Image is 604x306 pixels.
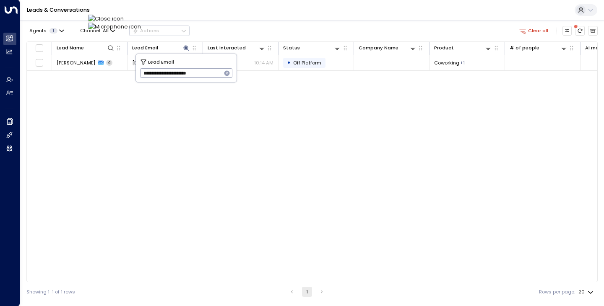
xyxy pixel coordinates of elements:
div: • [287,57,291,68]
span: All [103,28,109,33]
button: page 1 [302,287,312,297]
button: Customize [562,26,572,36]
div: Last Interacted [208,44,246,52]
div: Company Name [359,44,417,52]
span: There are new threads available. Refresh the grid to view the latest updates. [575,26,585,36]
button: Agents1 [26,26,66,35]
span: 4 [106,60,112,66]
div: Lead Name [57,44,115,52]
div: Physical Office Lease [460,59,465,66]
div: Lead Email [132,44,158,52]
span: Toggle select row [35,59,44,67]
p: 10:14 AM [254,59,273,66]
div: Showing 1-1 of 1 rows [26,288,75,296]
div: Lead Email [132,44,190,52]
span: Channel: [78,26,118,35]
a: Leads & Conversations [27,6,90,13]
div: Product [434,44,492,52]
div: Button group with a nested menu [129,26,190,36]
img: Close icon [88,15,141,23]
button: Channel:All [78,26,118,35]
span: Coworking [434,59,459,66]
div: 20 [578,287,595,297]
div: Product [434,44,454,52]
div: Actions [133,28,159,33]
span: Toggle select all [35,44,44,52]
div: # of people [510,44,568,52]
div: Status [283,44,341,52]
button: Actions [129,26,190,36]
span: Agents [29,28,47,33]
button: Archived Leads [588,26,598,36]
td: - [354,55,430,70]
div: Last Interacted [208,44,266,52]
img: Microphone icon [88,23,141,31]
div: Lead Name [57,44,84,52]
button: Clear all [516,26,551,35]
span: Off Platform [293,59,321,66]
span: 1 [49,28,57,33]
span: Juliet Kennedy [57,59,95,66]
div: Status [283,44,300,52]
label: Rows per page: [539,288,575,296]
div: # of people [510,44,539,52]
nav: pagination navigation [286,287,327,297]
span: Lead Email [148,58,174,66]
div: Company Name [359,44,398,52]
span: julietskennedy@gmail.com [132,59,198,66]
div: - [542,59,544,66]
